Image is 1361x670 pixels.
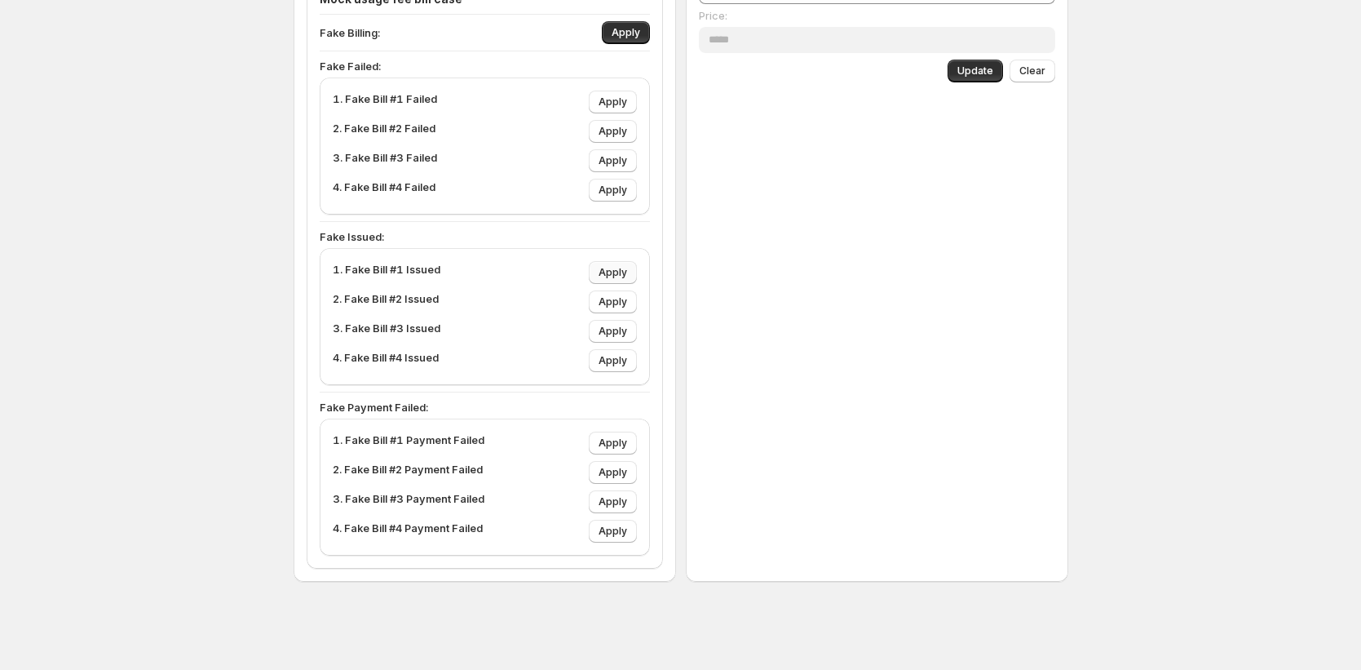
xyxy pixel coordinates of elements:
[948,60,1003,82] button: Update
[599,295,627,308] span: Apply
[589,349,637,372] button: Apply
[599,184,627,197] span: Apply
[589,261,637,284] button: Apply
[320,24,380,41] p: Fake Billing:
[957,64,993,78] span: Update
[602,21,650,44] button: Apply
[320,58,650,74] p: Fake Failed:
[589,91,637,113] button: Apply
[612,26,640,39] span: Apply
[599,125,627,138] span: Apply
[599,95,627,109] span: Apply
[599,325,627,338] span: Apply
[333,432,484,455] p: 1. Fake Bill #1 Payment Failed
[333,320,440,343] p: 3. Fake Bill #3 Issued
[333,490,484,513] p: 3. Fake Bill #3 Payment Failed
[599,466,627,479] span: Apply
[1010,60,1055,82] button: Clear
[589,149,637,172] button: Apply
[599,354,627,367] span: Apply
[333,120,435,143] p: 2. Fake Bill #2 Failed
[333,149,437,172] p: 3. Fake Bill #3 Failed
[333,520,483,543] p: 4. Fake Bill #4 Payment Failed
[333,261,440,284] p: 1. Fake Bill #1 Issued
[333,461,483,484] p: 2. Fake Bill #2 Payment Failed
[333,349,439,372] p: 4. Fake Bill #4 Issued
[599,437,627,450] span: Apply
[589,432,637,455] button: Apply
[320,229,650,245] p: Fake Issued:
[589,179,637,202] button: Apply
[599,154,627,167] span: Apply
[589,490,637,513] button: Apply
[333,91,437,113] p: 1. Fake Bill #1 Failed
[333,291,439,313] p: 2. Fake Bill #2 Issued
[1019,64,1045,78] span: Clear
[699,9,727,22] span: Price:
[599,495,627,508] span: Apply
[599,525,627,538] span: Apply
[333,179,435,202] p: 4. Fake Bill #4 Failed
[589,461,637,484] button: Apply
[589,520,637,543] button: Apply
[320,399,650,415] p: Fake Payment Failed:
[589,291,637,313] button: Apply
[599,266,627,279] span: Apply
[589,320,637,343] button: Apply
[589,120,637,143] button: Apply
